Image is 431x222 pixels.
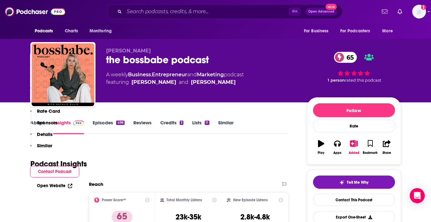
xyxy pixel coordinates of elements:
span: More [382,27,393,35]
div: 11 [205,121,209,125]
a: Credits3 [160,120,183,134]
div: A weekly podcast [106,71,244,86]
a: Charts [61,25,82,37]
p: Details [37,131,53,137]
img: User Profile [412,5,426,19]
input: Search podcasts, credits, & more... [124,7,289,17]
span: New [326,4,337,10]
button: Added [346,136,362,159]
button: Similar [30,143,52,154]
button: Open AdvancedNew [305,8,337,15]
a: Lists11 [192,120,209,134]
div: Play [318,151,324,155]
a: Reviews [133,120,151,134]
button: Follow [313,103,395,117]
div: Open Intercom Messenger [410,188,425,203]
span: featuring [106,79,244,86]
span: For Podcasters [340,27,370,35]
a: Open Website [37,183,72,188]
span: Open Advanced [308,10,334,13]
h2: Reach [89,181,103,187]
button: Share [378,136,395,159]
span: [PERSON_NAME] [106,48,151,54]
div: Search podcasts, credits, & more... [107,4,342,19]
span: Tell Me Why [347,180,368,185]
a: Marketing [197,72,224,78]
div: 498 [116,121,124,125]
h3: 2.8k-4.8k [240,212,270,222]
a: 65 [334,52,357,63]
div: Apps [333,151,341,155]
a: Contact This Podcast [313,194,395,206]
a: Similar [218,120,233,134]
p: Similar [37,143,52,149]
span: and [179,79,188,86]
div: Bookmark [363,151,377,155]
span: and [187,72,197,78]
h2: Power Score™ [102,198,126,202]
a: Show notifications dropdown [395,6,405,17]
img: tell me why sparkle [339,180,344,185]
span: Logged in as addi44 [412,5,426,19]
button: open menu [300,25,336,37]
button: open menu [378,25,401,37]
button: Play [313,136,329,159]
svg: Add a profile image [421,5,426,10]
a: Business [128,72,151,78]
div: Rate [313,120,395,133]
button: Apps [329,136,346,159]
a: Danielle Canty [131,79,176,86]
button: open menu [336,25,379,37]
h2: Total Monthly Listens [167,198,202,202]
span: Monitoring [90,27,112,35]
span: , [151,72,152,78]
button: Bookmark [362,136,378,159]
div: 65 1 personrated this podcast [307,48,401,87]
div: Share [382,151,391,155]
button: Details [30,131,53,143]
button: open menu [85,25,120,37]
h3: 23k-35k [176,212,201,222]
span: For Business [304,27,329,35]
div: 3 [180,121,183,125]
span: 1 person [328,78,345,83]
button: Sponsors [30,120,58,131]
button: tell me why sparkleTell Me Why [313,176,395,189]
div: Added [349,151,359,155]
a: Show notifications dropdown [379,6,390,17]
span: Podcasts [35,27,53,35]
a: Episodes498 [93,120,124,134]
p: Sponsors [37,120,58,126]
a: Entrepreneur [152,72,187,78]
h2: New Episode Listens [233,198,268,202]
button: Show profile menu [412,5,426,19]
img: the bossbabe podcast [32,43,94,106]
a: Natalie Ellis [191,79,236,86]
span: 65 [340,52,357,63]
span: Charts [65,27,78,35]
button: Contact Podcast [30,166,79,177]
span: ⌘ K [289,8,300,16]
span: rated this podcast [345,78,381,83]
button: open menu [30,25,61,37]
img: Podchaser - Follow, Share and Rate Podcasts [5,6,65,18]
